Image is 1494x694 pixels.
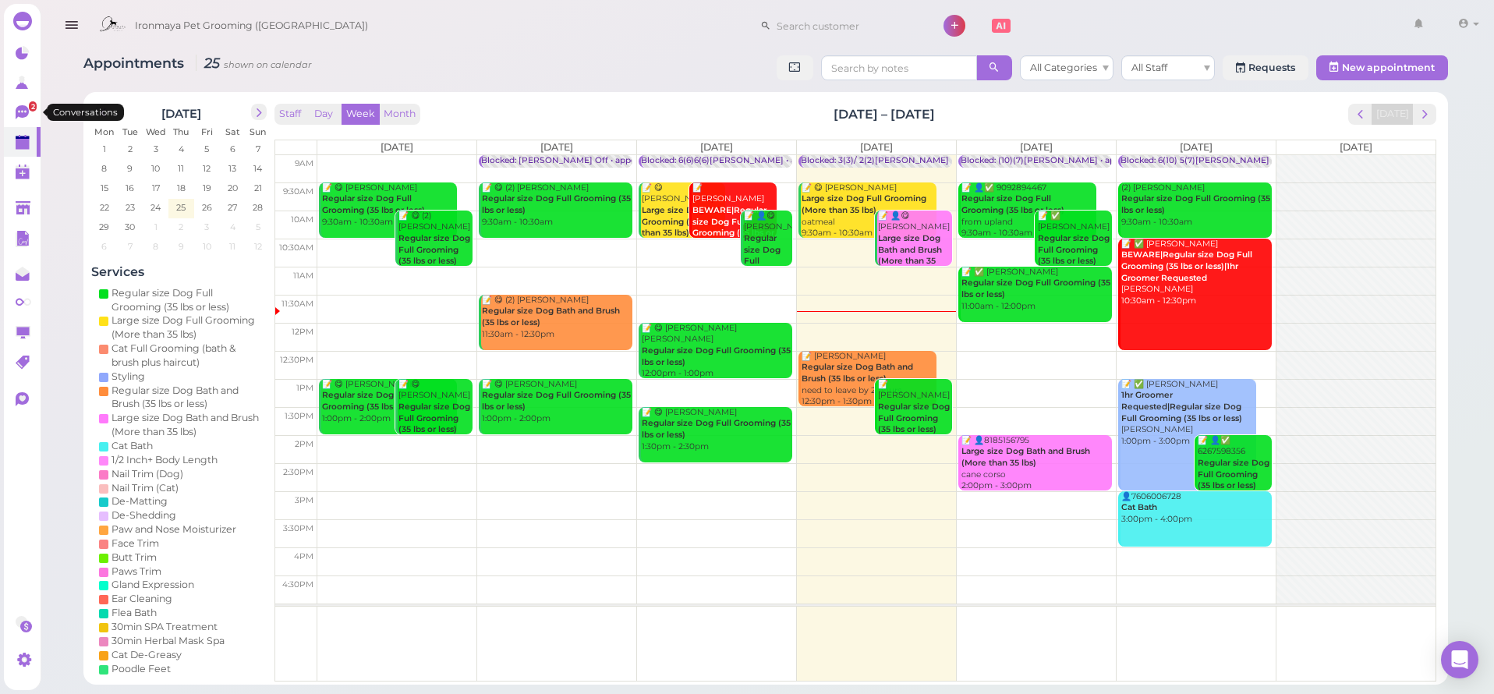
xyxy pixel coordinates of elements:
span: Sat [225,126,239,137]
b: Cat Bath [1120,502,1156,512]
span: 14 [252,161,264,175]
span: 4 [228,220,236,234]
b: Large size Dog Full Grooming (More than 35 lbs) [801,193,926,215]
div: Large size Dog Full Grooming (More than 35 lbs) [112,313,263,342]
b: Regular size Dog Full Grooming (35 lbs or less) [481,193,630,215]
div: 📝 👤✅ 6267598356 Yelper 2:00pm - 3:00pm [1197,435,1271,515]
span: 28 [251,200,264,214]
div: 30min Herbal Mask Spa [112,634,225,648]
div: 📝 😋 [PERSON_NAME] 1:30pm - 2:30pm [640,407,791,453]
span: 2:30pm [282,467,313,477]
span: Sun [250,126,266,137]
input: Search customer [771,13,922,38]
span: 1 [152,220,158,234]
span: 6 [228,142,236,156]
div: Cat De-Greasy [112,648,182,662]
button: Week [342,104,380,125]
span: 25 [175,200,187,214]
b: Regular size Dog Full Grooming (35 lbs or less) [641,418,790,440]
span: 16 [124,181,136,195]
span: All Staff [1131,62,1167,73]
span: 2 [126,142,133,156]
span: 12:30pm [279,355,313,365]
b: Regular size Dog Full Grooming (35 lbs or less) [641,345,790,367]
span: 11 [176,161,186,175]
span: 10:30am [278,243,313,253]
i: 25 [196,55,312,71]
b: BEWARE|Regular size Dog Full Grooming (35 lbs or less) [692,205,774,250]
div: Styling [112,370,145,384]
span: Wed [145,126,165,137]
div: 📝 👤😋 [PERSON_NAME] yorkie 10:00am - 11:00am [743,211,792,337]
b: Regular size Dog Bath and Brush (35 lbs or less) [481,306,619,328]
div: Blocked: 3(3)/ 2(2)[PERSON_NAME] • appointment [800,155,1009,167]
div: 📝 ✅ [PERSON_NAME] 11:00am - 12:00pm [960,267,1111,313]
span: 2pm [294,439,313,449]
span: 9am [294,158,313,168]
span: [DATE] [1019,141,1052,153]
div: Open Intercom Messenger [1441,641,1478,678]
div: 👤7606006728 3:00pm - 4:00pm [1120,491,1271,526]
h4: Services [91,264,271,279]
div: 📝 👤😋 [PERSON_NAME] 10:00am - 11:00am [877,211,951,303]
b: Regular size Dog Full Grooming (35 lbs or less) [961,193,1064,215]
div: 📝 😋 [PERSON_NAME] oatmeal 9:30am - 10:30am [800,182,936,239]
span: 27 [226,200,239,214]
span: 12 [253,239,264,253]
div: Cat Full Grooming (bath & brush plus haircut) [112,342,263,370]
span: 11:30am [281,299,313,309]
div: 📝 👤8185156795 cane corso 2:00pm - 3:00pm [960,435,1111,492]
span: Mon [94,126,114,137]
div: Cat Bath [112,439,153,453]
div: 📝 👤✅ 9092894467 from upland 9:30am - 10:30am [960,182,1096,239]
div: 📝 ✅ [PERSON_NAME] [PERSON_NAME] 1:00pm - 3:00pm [1120,379,1255,448]
a: Requests [1223,55,1308,80]
span: 12pm [291,327,313,337]
b: Large size Dog Bath and Brush (More than 35 lbs) [961,446,1089,468]
span: 5 [203,142,211,156]
span: 11am [292,271,313,281]
span: 10 [200,239,212,253]
b: Regular size Dog Full Grooming (35 lbs or less) [398,233,470,266]
button: [DATE] [1371,104,1413,125]
span: [DATE] [540,141,572,153]
small: shown on calendar [224,59,312,70]
b: Large size Dog Full Grooming (More than 35 lbs) [641,205,721,238]
span: 13 [227,161,238,175]
span: 4pm [293,551,313,561]
span: 29 [97,220,111,234]
b: Regular size Dog Full Grooming (35 lbs or less) [961,278,1110,299]
b: Regular size Dog Full Grooming (35 lbs or less) [1038,233,1110,266]
div: Face Trim [112,536,159,551]
input: Search by notes [821,55,977,80]
div: Nail Trim (Dog) [112,467,183,481]
b: 1hr Groomer Requested|Regular size Dog Full Grooming (35 lbs or less) [1120,390,1241,423]
div: 📝 [PERSON_NAME] new schnauzer [PERSON_NAME] 9:30am - 10:30am [692,182,776,285]
div: Ear Cleaning [112,592,172,606]
div: 📝 [PERSON_NAME] 1:00pm - 2:00pm [877,379,951,448]
span: 11 [228,239,237,253]
div: Paws Trim [112,565,161,579]
span: 8 [151,239,160,253]
span: 6 [100,239,108,253]
b: BEWARE|Regular size Dog Full Grooming (35 lbs or less)|1hr Groomer Requested [1120,250,1251,282]
b: Regular size Dog Full Grooming (35 lbs or less) [321,390,424,412]
div: 📝 😋 (2) [PERSON_NAME] 11:30am - 12:30pm [480,295,632,341]
div: 📝 😋 [PERSON_NAME] 1:00pm - 2:00pm [398,379,472,448]
div: 📝 😋 [PERSON_NAME] [PERSON_NAME] 12:00pm - 1:00pm [640,323,791,380]
b: Regular size Dog Full Grooming (35 lbs or less) [1120,193,1269,215]
div: Blocked: (10)(7)[PERSON_NAME] • appointment [960,155,1158,167]
button: Month [379,104,420,125]
span: Ironmaya Pet Grooming ([GEOGRAPHIC_DATA]) [135,4,368,48]
div: 📝 😋 [PERSON_NAME] 1:00pm - 2:00pm [480,379,632,425]
span: 4:30pm [281,579,313,590]
span: [DATE] [699,141,732,153]
span: 3:30pm [282,523,313,533]
h2: [DATE] [161,104,201,121]
div: 1/2 Inch+ Body Length [112,453,218,467]
span: 3 [151,142,159,156]
button: Staff [274,104,306,125]
span: [DATE] [1340,141,1372,153]
div: De-Matting [112,494,168,508]
div: Blocked: [PERSON_NAME] Off • appointment [480,155,668,167]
